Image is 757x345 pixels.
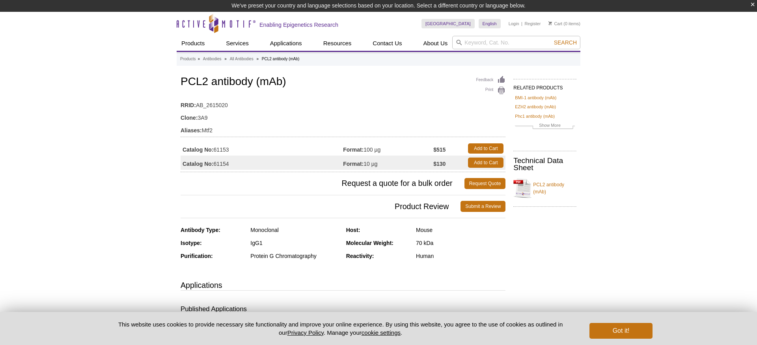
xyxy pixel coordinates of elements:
[552,39,579,46] button: Search
[177,36,209,51] a: Products
[250,239,340,247] div: IgG1
[362,329,401,336] button: cookie settings
[181,304,505,315] h3: Published Applications
[181,201,461,212] span: Product Review
[181,122,505,135] td: Mtf2
[464,178,506,189] a: Request Quote
[509,21,519,26] a: Login
[181,141,343,156] td: 61153
[181,227,220,233] strong: Antibody Type:
[368,36,406,51] a: Contact Us
[343,141,433,156] td: 100 µg
[476,86,505,95] a: Print
[230,56,254,63] a: All Antibodies
[554,39,577,46] span: Search
[183,146,214,153] strong: Catalog No:
[181,240,202,246] strong: Isotype:
[421,19,475,28] a: [GEOGRAPHIC_DATA]
[419,36,453,51] a: About Us
[181,109,505,122] td: 3A9
[250,252,340,260] div: Protein G Chromatography
[416,252,505,260] div: Human
[468,143,503,154] a: Add to Cart
[476,76,505,84] a: Feedback
[265,36,307,51] a: Applications
[287,329,324,336] a: Privacy Policy
[198,57,200,61] li: »
[181,279,505,291] h3: Applications
[515,113,555,120] a: Phc1 antibody (mAb)
[250,226,340,234] div: Monoclonal
[181,114,198,121] strong: Clone:
[479,19,501,28] a: English
[513,176,576,200] a: PCL2 antibody (mAb)
[221,36,254,51] a: Services
[461,201,505,212] a: Submit a Review
[203,56,222,63] a: Antibodies
[468,158,503,168] a: Add to Cart
[181,156,343,170] td: 61154
[343,146,364,153] strong: Format:
[343,156,433,170] td: 10 µg
[548,21,562,26] a: Cart
[515,94,556,101] a: BMI-1 antibody (mAb)
[181,127,202,134] strong: Aliases:
[515,103,556,110] a: EZH2 antibody (mAb)
[224,57,227,61] li: »
[548,21,552,25] img: Your Cart
[259,21,338,28] h2: Enabling Epigenetics Research
[343,160,364,167] strong: Format:
[524,21,541,26] a: Register
[181,178,464,189] span: Request a quote for a bulk order
[181,76,505,89] h1: PCL2 antibody (mAb)
[319,36,356,51] a: Resources
[180,56,196,63] a: Products
[513,157,576,171] h2: Technical Data Sheet
[515,122,575,131] a: Show More
[183,160,214,167] strong: Catalog No:
[262,57,300,61] li: PCL2 antibody (mAb)
[452,36,580,49] input: Keyword, Cat. No.
[513,79,576,93] h2: RELATED PRODUCTS
[181,97,505,109] td: AB_2615020
[416,239,505,247] div: 70 kDa
[589,323,653,339] button: Got it!
[433,160,446,167] strong: $130
[433,146,446,153] strong: $515
[416,226,505,234] div: Mouse
[346,227,360,233] strong: Host:
[548,19,580,28] li: (0 items)
[346,240,393,246] strong: Molecular Weight:
[521,19,522,28] li: |
[256,57,259,61] li: »
[181,102,196,109] strong: RRID:
[104,320,576,337] p: This website uses cookies to provide necessary site functionality and improve your online experie...
[181,253,213,259] strong: Purification:
[346,253,374,259] strong: Reactivity:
